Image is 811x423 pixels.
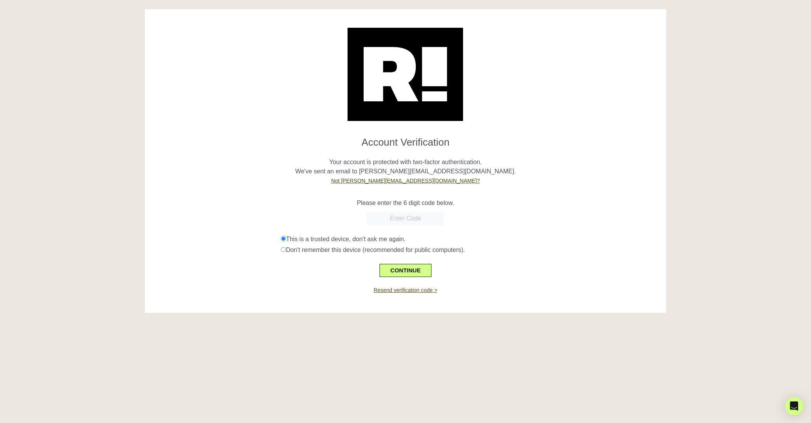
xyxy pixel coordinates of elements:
input: Enter Code [367,211,444,225]
div: Open Intercom Messenger [785,397,803,415]
a: Resend verification code > [374,287,437,293]
div: This is a trusted device, don't ask me again. [281,235,660,244]
p: Please enter the 6 digit code below. [151,198,660,208]
h1: Account Verification [151,130,660,148]
div: Don't remember this device (recommended for public computers). [281,245,660,255]
img: Retention.com [348,28,463,121]
p: Your account is protected with two-factor authentication. We've sent an email to [PERSON_NAME][EM... [151,148,660,185]
button: CONTINUE [379,264,431,277]
a: Not [PERSON_NAME][EMAIL_ADDRESS][DOMAIN_NAME]? [331,178,480,184]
